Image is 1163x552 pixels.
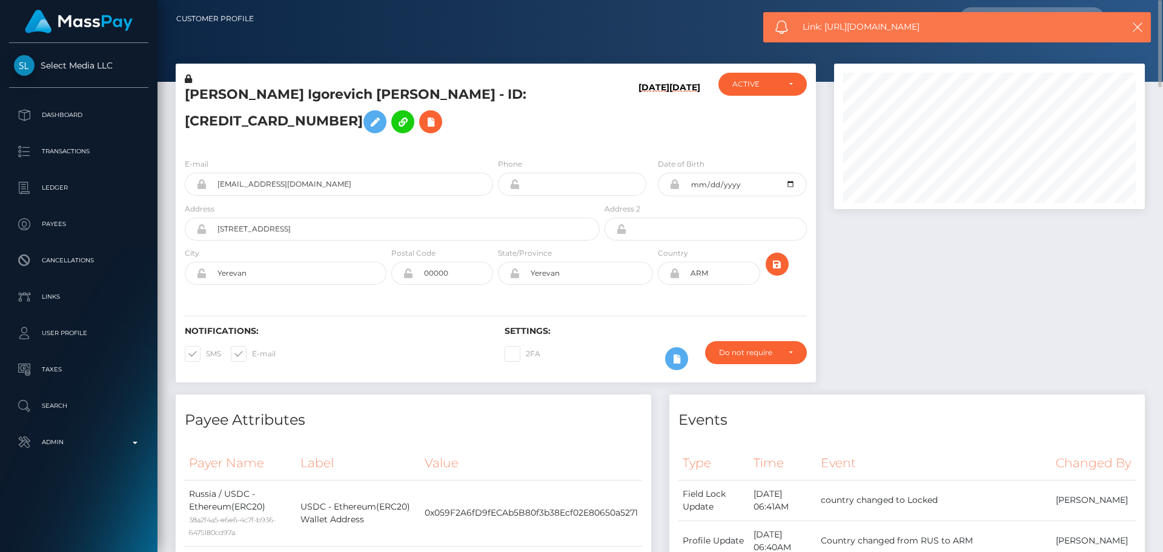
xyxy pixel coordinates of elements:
img: Select Media LLC [14,55,35,76]
p: Dashboard [14,106,144,124]
p: Links [14,288,144,306]
p: Ledger [14,179,144,197]
p: Search [14,397,144,415]
img: MassPay Logo [25,10,133,33]
p: Payees [14,215,144,233]
p: Admin [14,433,144,451]
span: Link: [URL][DOMAIN_NAME] [803,21,1102,33]
p: Transactions [14,142,144,161]
p: Cancellations [14,251,144,270]
p: User Profile [14,324,144,342]
p: Taxes [14,361,144,379]
span: Select Media LLC [9,60,148,71]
